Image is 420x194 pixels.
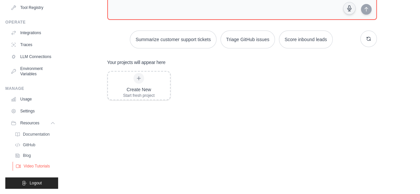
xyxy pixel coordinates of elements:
[12,140,58,150] a: GitHub
[30,180,42,186] span: Logout
[220,31,275,48] button: Triage GitHub issues
[8,39,58,50] a: Traces
[8,63,58,79] a: Environment Variables
[12,130,58,139] a: Documentation
[23,142,35,148] span: GitHub
[23,153,31,158] span: Blog
[8,28,58,38] a: Integrations
[24,163,50,169] span: Video Tutorials
[123,86,155,93] div: Create New
[360,31,377,47] button: Get new suggestions
[130,31,216,48] button: Summarize customer support tickets
[8,118,58,128] button: Resources
[343,2,356,15] button: Click to speak your automation idea
[8,94,58,104] a: Usage
[8,2,58,13] a: Tool Registry
[5,177,58,189] button: Logout
[279,31,333,48] button: Score inbound leads
[8,51,58,62] a: LLM Connections
[5,86,58,91] div: Manage
[20,120,39,126] span: Resources
[387,162,420,194] iframe: Chat Widget
[123,93,155,98] div: Start fresh project
[107,59,166,66] h3: Your projects will appear here
[23,132,50,137] span: Documentation
[5,20,58,25] div: Operate
[8,106,58,116] a: Settings
[13,162,59,171] a: Video Tutorials
[12,151,58,160] a: Blog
